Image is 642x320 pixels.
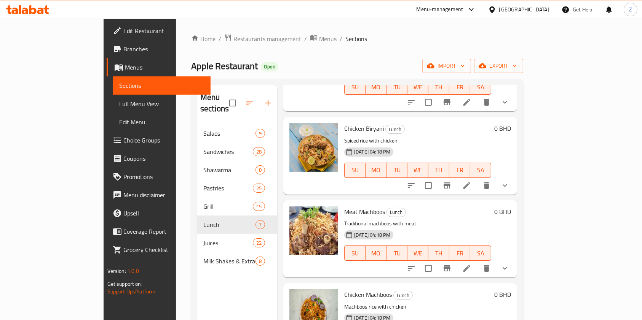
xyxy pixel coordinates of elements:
[344,123,384,134] span: Chicken Biryani
[197,252,277,270] div: Milk Shakes & Extras8
[428,246,449,261] button: TH
[629,5,632,14] span: Z
[203,202,253,211] span: Grill
[500,98,509,107] svg: Show Choices
[107,168,211,186] a: Promotions
[348,82,363,93] span: SU
[470,246,491,261] button: SA
[473,165,488,176] span: SA
[241,94,259,112] span: Sort sections
[107,186,211,204] a: Menu disclaimer
[480,61,517,71] span: export
[470,163,491,178] button: SA
[304,34,307,43] li: /
[203,184,253,193] div: Pastries
[393,291,413,300] div: Lunch
[340,34,342,43] li: /
[107,204,211,222] a: Upsell
[123,26,205,35] span: Edit Restaurant
[431,82,446,93] span: TH
[203,257,256,266] span: Milk Shakes & Extras
[261,62,278,71] div: Open
[402,93,420,111] button: sort-choices
[261,63,278,70] span: Open
[499,5,549,14] div: [GEOGRAPHIC_DATA]
[256,166,265,174] span: 8
[449,163,470,178] button: FR
[123,190,205,200] span: Menu disclaimer
[494,206,511,217] h6: 0 BHD
[197,161,277,179] div: Shawarma8
[344,302,491,312] p: Machboos rice with chicken
[123,136,205,145] span: Choice Groups
[197,234,277,252] div: Juices22
[319,34,337,43] span: Menus
[402,176,420,195] button: sort-choices
[496,176,514,195] button: show more
[420,94,436,110] span: Select to update
[344,163,366,178] button: SU
[345,34,367,43] span: Sections
[289,123,338,172] img: Chicken Biryani
[224,34,301,44] a: Restaurants management
[200,92,229,114] h2: Menu sections
[197,143,277,161] div: Sandwiches28
[428,163,449,178] button: TH
[438,93,456,111] button: Branch-specific-item
[496,93,514,111] button: show more
[107,279,142,289] span: Get support on:
[107,40,211,58] a: Branches
[344,136,491,146] p: Spiced rice with chicken
[478,176,496,195] button: delete
[407,246,428,261] button: WE
[256,165,265,174] div: items
[410,82,425,93] span: WE
[369,248,383,259] span: MO
[351,231,393,239] span: [DATE] 04:18 PM
[478,259,496,277] button: delete
[428,61,465,71] span: import
[494,289,511,300] h6: 0 BHD
[366,246,386,261] button: MO
[113,95,211,113] a: Full Menu View
[107,131,211,149] a: Choice Groups
[256,130,265,137] span: 9
[473,82,488,93] span: SA
[259,94,277,112] button: Add section
[386,125,404,134] span: Lunch
[394,291,412,300] span: Lunch
[387,208,406,217] span: Lunch
[438,259,456,277] button: Branch-specific-item
[462,181,471,190] a: Edit menu item
[107,241,211,259] a: Grocery Checklist
[452,82,467,93] span: FR
[107,287,156,296] a: Support.OpsPlatform
[310,34,337,44] a: Menus
[203,147,253,156] div: Sandwiches
[500,264,509,273] svg: Show Choices
[123,227,205,236] span: Coverage Report
[203,220,256,229] span: Lunch
[431,165,446,176] span: TH
[107,58,211,76] a: Menus
[407,163,428,178] button: WE
[369,82,383,93] span: MO
[289,206,338,255] img: Meat Machboos
[197,215,277,234] div: Lunch7
[417,5,463,14] div: Menu-management
[344,79,366,95] button: SU
[123,154,205,163] span: Coupons
[410,165,425,176] span: WE
[197,197,277,215] div: Grill15
[197,179,277,197] div: Pastries25
[438,176,456,195] button: Branch-specific-item
[344,219,491,228] p: Traditional machboos with meat
[422,59,471,73] button: import
[203,165,256,174] span: Shawarma
[203,238,253,247] span: Juices
[107,222,211,241] a: Coverage Report
[420,260,436,276] span: Select to update
[369,165,383,176] span: MO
